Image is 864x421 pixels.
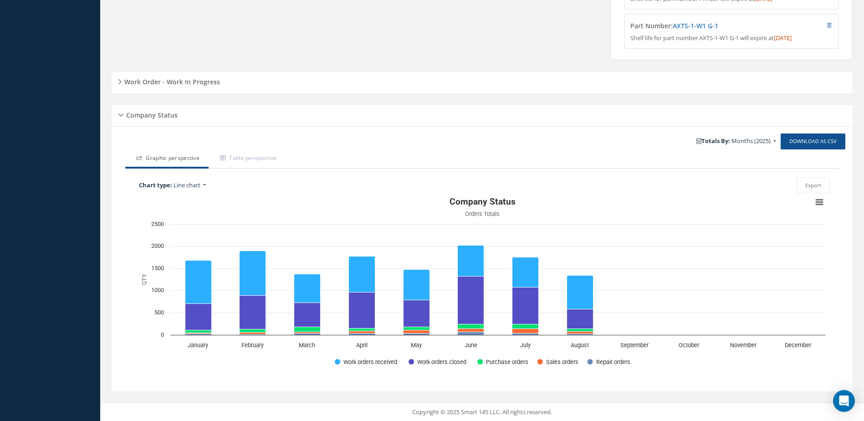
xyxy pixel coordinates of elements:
text: February [241,342,264,349]
text: 0 [161,331,164,338]
span: : [671,21,718,30]
path: March, 106. Purchase orders. [294,327,321,332]
path: August, 68. Purchase orders. [567,329,593,332]
path: August, 435. Work orders closed. [567,309,593,329]
path: June, 1,079. Work orders closed. [458,277,484,324]
button: Show Work orders closed [409,358,467,365]
path: March, 551. Work orders closed. [294,303,321,327]
text: April [356,342,368,349]
h5: Company Status [123,108,178,119]
a: Totals By: Months (2025) [692,134,781,148]
div: Copyright © 2025 Smart 145 LLC. All rights reserved. [109,408,855,417]
text: December [785,342,812,349]
div: Company Status. Highcharts interactive chart. [134,193,830,375]
path: February, 12. Repair orders. [240,334,266,335]
text: Orders Totals [465,210,500,217]
text: October [679,342,700,349]
text: 2500 [151,221,164,227]
path: April, 63. Purchase orders. [349,329,375,331]
path: February, 45. Sales orders. [240,333,266,334]
button: Export [797,178,830,194]
path: April, 34. Repair orders. [349,334,375,335]
a: Download as CSV [781,133,845,149]
path: April, 819. Work orders closed. [349,293,375,329]
path: July, 107. Sales orders. [512,329,539,334]
path: June, 102. Purchase orders. [458,324,484,329]
path: March, 648. Work orders received. [294,274,321,303]
button: Show Purchase orders [477,358,527,365]
text: September [620,342,649,349]
p: Shelf life for part number AXTS-1-W1 G-1 will expire at [630,34,832,43]
text: July [520,342,531,349]
path: July, 678. Work orders received. [512,257,539,288]
text: Company Status [450,196,516,207]
path: April, 49. Sales orders. [349,331,375,334]
path: May, 31. Repair orders. [404,334,430,335]
path: June, 706. Work orders received. [458,246,484,277]
text: QTY [141,274,148,285]
a: AXTS-1-W1 G-1 [673,21,718,30]
path: June, 71. Repair orders. [458,332,484,335]
path: January, 65. Purchase orders. [185,330,212,333]
text: June [465,342,477,349]
text: 2000 [151,242,164,249]
span: Line chart [174,181,200,189]
button: Show Sales orders [537,358,578,365]
path: March, 34. Sales orders. [294,332,321,334]
text: May [411,342,422,349]
path: May, 79. Sales orders. [404,330,430,334]
path: April, 805. Work orders received. [349,257,375,293]
text: November [730,342,757,349]
path: July, 105. Purchase orders. [512,324,539,329]
path: January, 25. Repair orders. [185,334,212,335]
text: August [571,342,589,349]
button: Show Repair orders [588,358,631,365]
a: Graphic perspective [125,149,209,169]
g: Repair orders, bar series 5 of 5 with 12 bars. [185,332,810,335]
text: 500 [154,309,164,316]
path: May, 688. Work orders received. [404,270,430,300]
a: Table perspective [209,149,286,169]
span: [DATE] [774,34,792,42]
span: Months (2025) [731,137,771,145]
text: 1000 [151,287,164,293]
svg: Interactive chart [134,193,830,375]
path: July, 829. Work orders closed. [512,288,539,324]
path: August, 759. Work orders received. [567,276,593,309]
text: 1500 [151,265,164,272]
button: Show Work orders received [335,358,398,365]
a: Chart type: Line chart [134,179,357,192]
g: Work orders received, bar series 1 of 5 with 12 bars. [185,246,810,335]
path: February, 1,011. Work orders received. [240,251,266,296]
path: May, 609. Work orders closed. [404,300,430,327]
button: View chart menu, Company Status [813,196,826,209]
path: January, 593. Work orders closed. [185,304,212,330]
path: January, 23. Sales orders. [185,333,212,334]
path: May, 70. Purchase orders. [404,327,430,330]
b: Chart type: [139,181,172,189]
path: February, 764. Work orders closed. [240,296,266,329]
path: July, 34. Repair orders. [512,334,539,335]
text: January [188,342,208,349]
text: March [299,342,315,349]
b: Totals By: [696,137,730,145]
path: March, 36. Repair orders. [294,334,321,335]
path: August, 49. Sales orders. [567,332,593,334]
h4: Part Number [630,22,778,30]
g: Work orders closed, bar series 2 of 5 with 12 bars. [185,277,810,335]
path: June, 66. Sales orders. [458,329,484,332]
h5: Work Order - Work In Progress [122,75,220,86]
path: February, 71. Purchase orders. [240,329,266,333]
path: August, 27. Repair orders. [567,334,593,335]
path: January, 980. Work orders received. [185,261,212,304]
div: Open Intercom Messenger [833,390,855,412]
